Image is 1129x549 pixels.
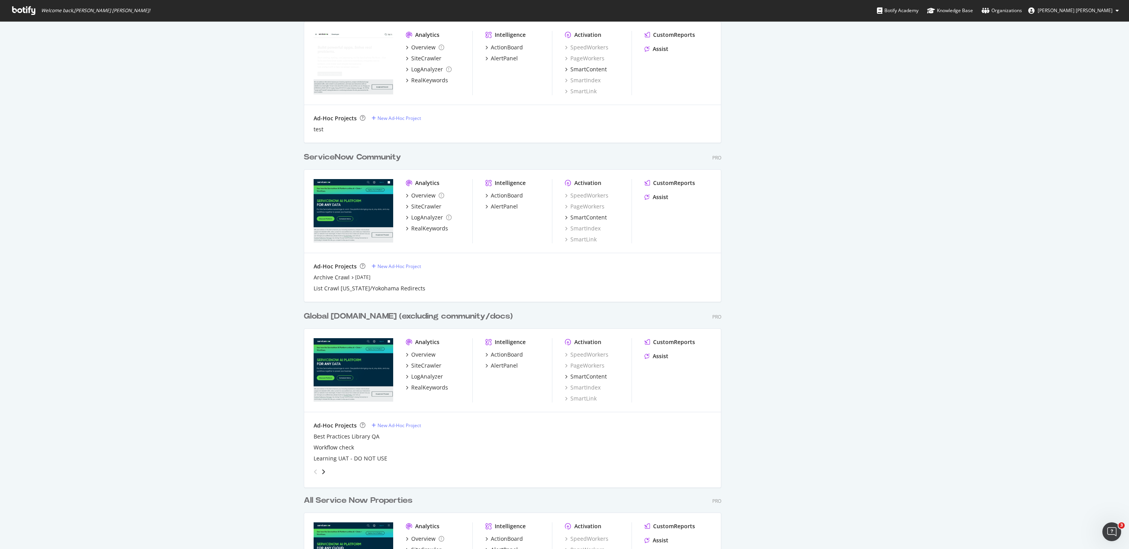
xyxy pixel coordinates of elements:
a: SiteCrawler [406,54,441,62]
a: CustomReports [644,179,695,187]
a: RealKeywords [406,225,448,232]
div: SiteCrawler [411,203,441,210]
div: RealKeywords [411,384,448,391]
div: Overview [411,535,436,543]
img: servicenow.com [314,338,393,402]
a: SiteCrawler [406,362,441,370]
div: Overview [411,351,436,359]
div: PageWorkers [565,54,604,62]
div: New Ad-Hoc Project [378,115,421,121]
div: AlertPanel [491,203,518,210]
a: Workflow check [314,444,354,451]
div: New Ad-Hoc Project [378,263,421,270]
div: test [314,125,323,133]
div: Activation [574,338,601,346]
div: CustomReports [653,338,695,346]
a: Best Practices Library QA [314,433,379,440]
a: SiteCrawler [406,203,441,210]
a: AlertPanel [485,203,518,210]
div: Assist [653,352,668,360]
a: List Crawl [US_STATE]/Yokohama Redirects [314,284,425,292]
div: LogAnalyzer [411,373,443,380]
a: SpeedWorkers [565,535,608,543]
div: LogAnalyzer [411,214,443,221]
div: Overview [411,192,436,199]
div: SmartContent [570,373,607,380]
div: Intelligence [495,338,526,346]
div: Ad-Hoc Projects [314,114,357,122]
a: New Ad-Hoc Project [372,422,421,429]
a: Archive Crawl [314,274,350,281]
a: CustomReports [644,522,695,530]
div: Analytics [415,522,439,530]
a: AlertPanel [485,54,518,62]
div: Ad-Hoc Projects [314,422,357,429]
div: Analytics [415,31,439,39]
div: Assist [653,536,668,544]
a: SmartIndex [565,384,601,391]
a: CustomReports [644,338,695,346]
div: SmartContent [570,65,607,73]
div: Pro [712,154,721,161]
div: ActionBoard [491,192,523,199]
div: Assist [653,45,668,53]
div: RealKeywords [411,225,448,232]
a: ActionBoard [485,535,523,543]
a: SpeedWorkers [565,192,608,199]
div: Intelligence [495,31,526,39]
div: angle-left [310,466,321,478]
div: SpeedWorkers [565,43,608,51]
div: SmartIndex [565,76,601,84]
a: Assist [644,536,668,544]
div: AlertPanel [491,54,518,62]
a: SmartContent [565,65,607,73]
a: Assist [644,45,668,53]
a: AlertPanel [485,362,518,370]
div: angle-right [321,468,326,476]
img: docs.servicenow.com [314,179,393,243]
a: ActionBoard [485,351,523,359]
div: Analytics [415,179,439,187]
div: LogAnalyzer [411,65,443,73]
a: SmartLink [565,87,597,95]
span: Jon Eric Dela Cruz [1038,7,1113,14]
a: LogAnalyzer [406,373,443,380]
a: New Ad-Hoc Project [372,263,421,270]
div: Assist [653,193,668,201]
a: Learning UAT - DO NOT USE [314,455,387,462]
div: All Service Now Properties [304,495,412,506]
div: New Ad-Hoc Project [378,422,421,429]
a: CustomReports [644,31,695,39]
a: SmartContent [565,373,607,380]
a: Overview [406,192,444,199]
div: PageWorkers [565,362,604,370]
a: SmartLink [565,395,597,402]
div: ActionBoard [491,535,523,543]
iframe: Intercom live chat [1102,522,1121,541]
a: All Service Now Properties [304,495,416,506]
a: Overview [406,43,444,51]
div: Activation [574,31,601,39]
div: RealKeywords [411,76,448,84]
div: PageWorkers [565,203,604,210]
div: Activation [574,522,601,530]
a: SmartIndex [565,225,601,232]
a: LogAnalyzer [406,65,452,73]
a: RealKeywords [406,384,448,391]
a: Assist [644,193,668,201]
a: LogAnalyzer [406,214,452,221]
div: CustomReports [653,31,695,39]
button: [PERSON_NAME] [PERSON_NAME] [1022,4,1125,17]
div: Botify Academy [877,7,918,14]
a: Assist [644,352,668,360]
div: Pro [712,313,721,320]
div: ServiceNow Community [304,152,401,163]
a: Overview [406,535,444,543]
div: SpeedWorkers [565,351,608,359]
